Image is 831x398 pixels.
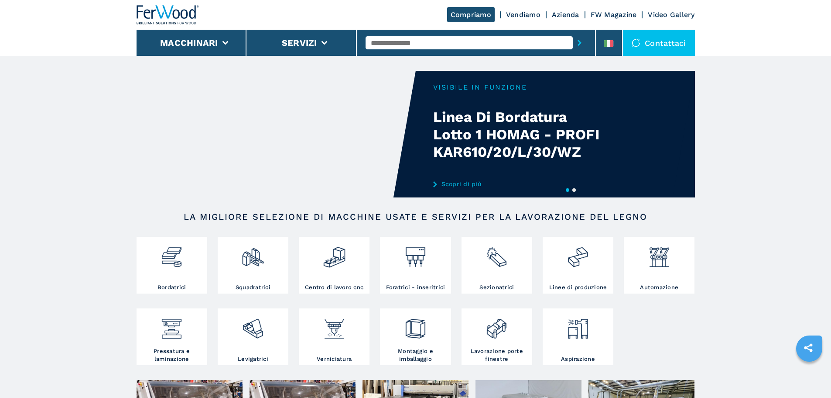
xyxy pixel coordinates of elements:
[323,239,346,269] img: centro_di_lavoro_cnc_2.png
[404,239,427,269] img: foratrici_inseritrici_2.png
[624,237,694,294] a: Automazione
[797,337,819,359] a: sharethis
[543,308,613,365] a: Aspirazione
[160,38,218,48] button: Macchinari
[386,284,445,291] h3: Foratrici - inseritrici
[282,38,317,48] button: Servizi
[305,284,363,291] h3: Centro di lavoro cnc
[485,239,508,269] img: sezionatrici_2.png
[380,308,451,365] a: Montaggio e imballaggio
[543,237,613,294] a: Linee di produzione
[462,308,532,365] a: Lavorazione porte finestre
[506,10,540,19] a: Vendiamo
[241,311,264,340] img: levigatrici_2.png
[549,284,607,291] h3: Linee di produzione
[573,33,586,53] button: submit-button
[404,311,427,340] img: montaggio_imballaggio_2.png
[464,347,530,363] h3: Lavorazione porte finestre
[236,284,270,291] h3: Squadratrici
[241,239,264,269] img: squadratrici_2.png
[164,211,667,222] h2: LA MIGLIORE SELEZIONE DI MACCHINE USATE E SERVIZI PER LA LAVORAZIONE DEL LEGNO
[561,355,595,363] h3: Aspirazione
[139,347,205,363] h3: Pressatura e laminazione
[447,7,495,22] a: Compriamo
[160,311,183,340] img: pressa-strettoia.png
[137,308,207,365] a: Pressatura e laminazione
[566,311,589,340] img: aspirazione_1.png
[323,311,346,340] img: verniciatura_1.png
[157,284,186,291] h3: Bordatrici
[794,359,824,391] iframe: Chat
[591,10,637,19] a: FW Magazine
[632,38,640,47] img: Contattaci
[137,5,199,24] img: Ferwood
[137,237,207,294] a: Bordatrici
[317,355,352,363] h3: Verniciatura
[462,237,532,294] a: Sezionatrici
[238,355,268,363] h3: Levigatrici
[640,284,678,291] h3: Automazione
[566,188,569,192] button: 1
[218,237,288,294] a: Squadratrici
[218,308,288,365] a: Levigatrici
[648,10,694,19] a: Video Gallery
[380,237,451,294] a: Foratrici - inseritrici
[299,237,369,294] a: Centro di lavoro cnc
[623,30,695,56] div: Contattaci
[137,71,416,197] video: Your browser does not support the video tag.
[572,188,576,192] button: 2
[552,10,579,19] a: Azienda
[648,239,671,269] img: automazione.png
[382,347,448,363] h3: Montaggio e imballaggio
[299,308,369,365] a: Verniciatura
[479,284,514,291] h3: Sezionatrici
[160,239,183,269] img: bordatrici_1.png
[566,239,589,269] img: linee_di_produzione_2.png
[485,311,508,340] img: lavorazione_porte_finestre_2.png
[433,180,604,187] a: Scopri di più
